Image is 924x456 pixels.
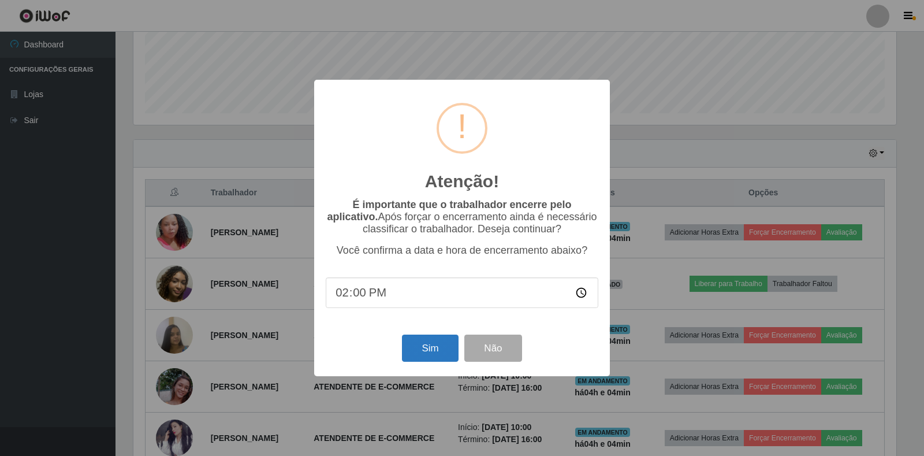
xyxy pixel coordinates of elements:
h2: Atenção! [425,171,499,192]
p: Você confirma a data e hora de encerramento abaixo? [326,244,598,257]
button: Sim [402,335,458,362]
p: Após forçar o encerramento ainda é necessário classificar o trabalhador. Deseja continuar? [326,199,598,235]
b: É importante que o trabalhador encerre pelo aplicativo. [327,199,571,223]
button: Não [464,335,521,362]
